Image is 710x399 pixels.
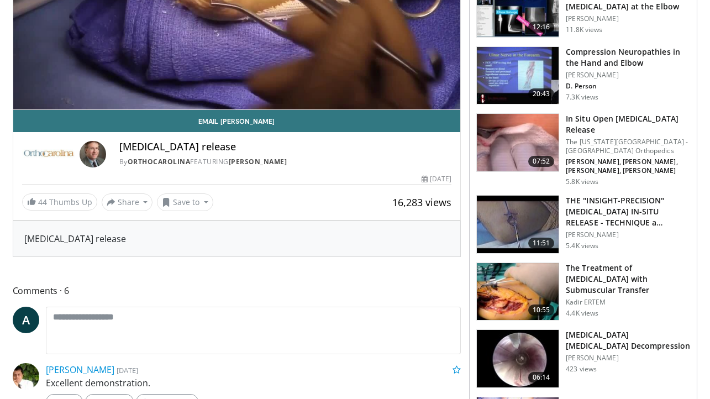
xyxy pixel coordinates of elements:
span: 11:51 [528,238,555,249]
p: [PERSON_NAME] [566,230,690,239]
img: feAgcbrvkPN5ynqH4xMDoxOjBrO-I4W8.150x105_q85_crop-smart_upscale.jpg [477,196,559,253]
p: 7.3K views [566,93,598,102]
p: [PERSON_NAME], [PERSON_NAME], [PERSON_NAME], [PERSON_NAME] [566,158,690,175]
button: Save to [157,193,213,211]
p: [PERSON_NAME] [566,14,690,23]
span: 20:43 [528,88,555,99]
a: [PERSON_NAME] [229,157,287,166]
p: 4.4K views [566,309,598,318]
h3: Compression Neuropathies in the Hand and Elbow [566,46,690,69]
span: 44 [38,197,47,207]
p: D. Person [566,82,690,91]
img: 0b6080ae-6dc8-43bf-97c3-fccb8b25af89.150x105_q85_crop-smart_upscale.jpg [477,114,559,171]
a: 44 Thumbs Up [22,193,97,211]
div: [MEDICAL_DATA] release [24,232,450,245]
div: [DATE] [422,174,451,184]
img: d5ySKFN8UhyXrjO34xMDoxOm1xO1xPzH_1.150x105_q85_crop-smart_upscale.jpg [477,263,559,321]
a: OrthoCarolina [128,157,191,166]
p: 5.8K views [566,177,598,186]
span: 16,283 views [392,196,451,209]
a: Email [PERSON_NAME] [13,110,461,132]
div: By FEATURING [119,157,452,167]
h3: [MEDICAL_DATA] [MEDICAL_DATA] Decompression [566,329,690,351]
p: 11.8K views [566,25,602,34]
p: [PERSON_NAME] [566,354,690,363]
span: 07:52 [528,156,555,167]
h3: THE "INSIGHT-PRECISION" [MEDICAL_DATA] IN-SITU RELEASE - TECHNIQUE a… [566,195,690,228]
p: 5.4K views [566,242,598,250]
p: The [US_STATE][GEOGRAPHIC_DATA] - [GEOGRAPHIC_DATA] Orthopedics [566,138,690,155]
button: Share [102,193,153,211]
span: 10:55 [528,305,555,316]
img: b54436d8-8e88-4114-8e17-c60436be65a7.150x105_q85_crop-smart_upscale.jpg [477,47,559,104]
span: 06:14 [528,372,555,383]
p: [PERSON_NAME] [566,71,690,80]
a: [PERSON_NAME] [46,364,114,376]
span: 12:16 [528,22,555,33]
span: Comments 6 [13,283,461,298]
img: Avatar [80,141,106,167]
img: Avatar [13,363,39,390]
h4: [MEDICAL_DATA] release [119,141,452,153]
p: 423 views [566,365,597,374]
a: 07:52 In Situ Open [MEDICAL_DATA] Release The [US_STATE][GEOGRAPHIC_DATA] - [GEOGRAPHIC_DATA] Ort... [476,113,690,186]
img: OrthoCarolina [22,141,75,167]
p: Excellent demonstration. [46,376,461,390]
small: [DATE] [117,365,138,375]
p: Kadir ERTEM [566,298,690,307]
h3: In Situ Open [MEDICAL_DATA] Release [566,113,690,135]
a: 10:55 The Treatment of [MEDICAL_DATA] with Submuscular Transfer Kadir ERTEM 4.4K views [476,262,690,321]
a: 11:51 THE "INSIGHT-PRECISION" [MEDICAL_DATA] IN-SITU RELEASE - TECHNIQUE a… [PERSON_NAME] 5.4K views [476,195,690,254]
a: A [13,307,39,333]
h3: The Treatment of [MEDICAL_DATA] with Submuscular Transfer [566,262,690,296]
a: 06:14 [MEDICAL_DATA] [MEDICAL_DATA] Decompression [PERSON_NAME] 423 views [476,329,690,388]
a: 20:43 Compression Neuropathies in the Hand and Elbow [PERSON_NAME] D. Person 7.3K views [476,46,690,105]
img: e82bfede-f4c1-4317-9bef-1645ea3a3b36.150x105_q85_crop-smart_upscale.jpg [477,330,559,387]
